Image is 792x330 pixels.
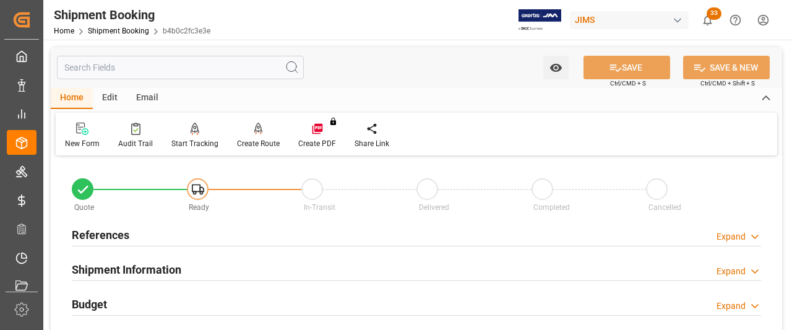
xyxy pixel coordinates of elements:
div: Share Link [355,138,389,149]
span: In-Transit [304,203,335,212]
span: Ctrl/CMD + S [610,79,646,88]
span: Completed [533,203,570,212]
a: Home [54,27,74,35]
span: Cancelled [648,203,681,212]
h2: Budget [72,296,107,313]
div: JIMS [570,11,689,29]
div: Shipment Booking [54,6,210,24]
span: Ready [189,203,209,212]
div: Expand [717,230,746,243]
span: Quote [74,203,94,212]
div: Start Tracking [171,138,218,149]
h2: Shipment Information [72,261,181,278]
span: Ctrl/CMD + Shift + S [700,79,755,88]
div: Create Route [237,138,280,149]
button: open menu [543,56,569,79]
div: New Form [65,138,100,149]
div: Email [127,88,168,109]
button: SAVE [583,56,670,79]
button: SAVE & NEW [683,56,770,79]
img: Exertis%20JAM%20-%20Email%20Logo.jpg_1722504956.jpg [519,9,561,31]
span: Delivered [419,203,449,212]
div: Audit Trail [118,138,153,149]
button: JIMS [570,8,694,32]
div: Home [51,88,93,109]
input: Search Fields [57,56,304,79]
h2: References [72,227,129,243]
button: Help Center [721,6,749,34]
button: show 33 new notifications [694,6,721,34]
a: Shipment Booking [88,27,149,35]
div: Edit [93,88,127,109]
div: Expand [717,300,746,313]
span: 33 [707,7,721,20]
div: Expand [717,265,746,278]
